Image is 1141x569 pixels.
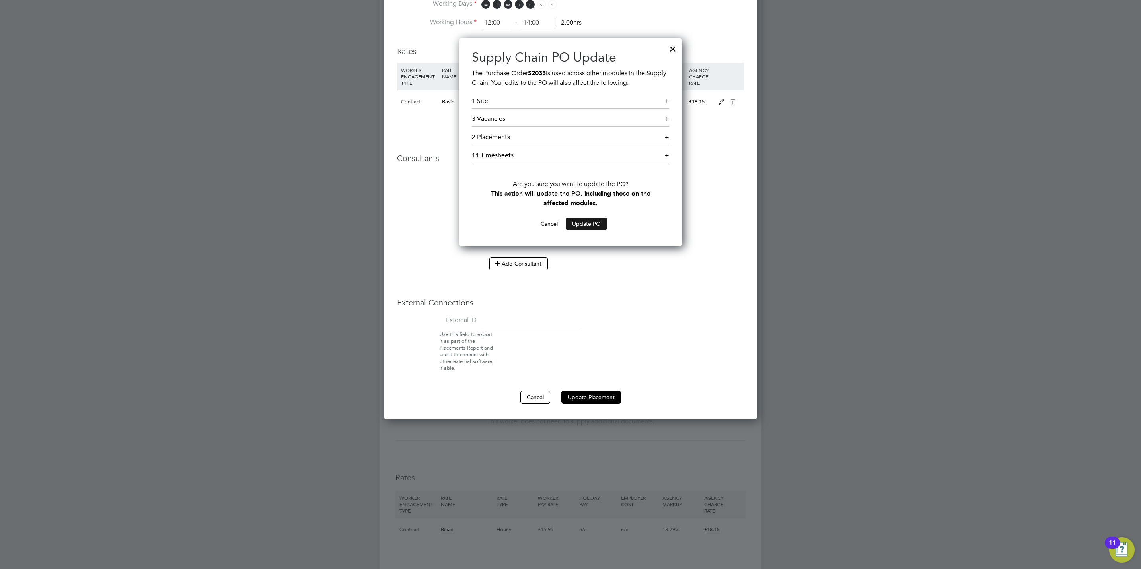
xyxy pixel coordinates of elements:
div: WORKER ENGAGEMENT TYPE [399,63,440,90]
label: External ID [397,316,477,324]
input: 17:00 [520,16,551,30]
h3: External Connections [397,297,744,308]
div: RATE NAME [440,63,481,84]
h3: Consultants [397,153,744,163]
button: Cancel [520,391,550,404]
span: Use this field to export it as part of the Placements Report and use it to connect with other ext... [440,331,494,371]
div: + [665,97,669,105]
div: + [665,115,669,123]
h5: 3 Vacancies [472,115,669,127]
button: Update PO [566,218,607,230]
span: Basic [442,98,454,105]
h3: Rates [397,38,744,56]
h5: 2 Placements [472,133,669,145]
h5: 1 Site [472,97,669,109]
span: ‐ [514,19,519,27]
li: 1. [397,170,744,190]
b: S2035 [528,69,546,77]
b: This action will update the PO, including those on the affected modules. [491,190,650,207]
button: Update Placement [561,391,621,404]
input: 08:00 [481,16,512,30]
button: Add Consultant [489,257,548,270]
button: Open Resource Center, 11 new notifications [1109,537,1135,563]
div: AGENCY CHARGE RATE [687,63,715,90]
div: + [665,133,669,142]
p: The Purchase Order is used across other modules in the Supply Chain. Your edits to the PO will al... [472,68,669,87]
span: 2.00hrs [557,19,582,27]
button: Cancel [534,218,564,230]
div: + [665,151,669,160]
span: £18.15 [689,98,705,105]
label: Working Hours [397,18,477,27]
h5: 11 Timesheets [472,151,669,163]
h2: Supply Chain PO Update [472,49,669,66]
div: Contract [399,90,440,113]
p: Are you sure you want to update the PO? [472,167,669,208]
div: 11 [1109,543,1116,553]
